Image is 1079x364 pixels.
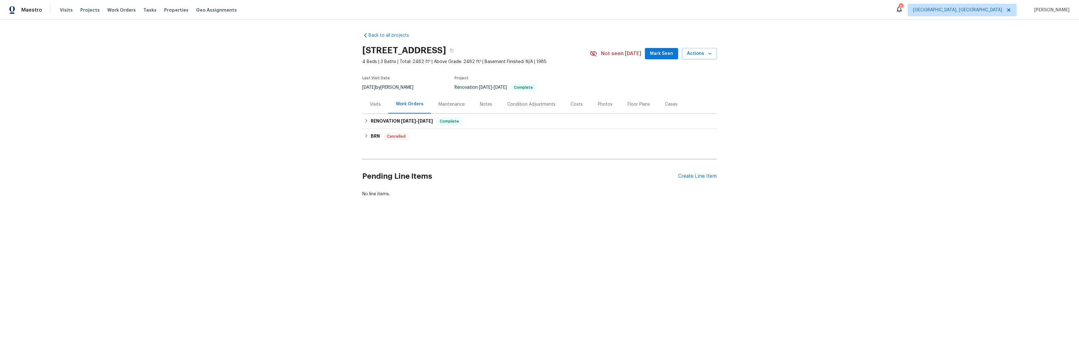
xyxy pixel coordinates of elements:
span: Properties [164,7,189,13]
div: Work Orders [396,101,423,107]
span: - [479,85,507,90]
button: Mark Seen [645,48,678,60]
button: Actions [682,48,717,60]
div: RENOVATION [DATE]-[DATE]Complete [362,114,717,129]
span: [DATE] [362,85,375,90]
div: Create Line Item [678,173,717,179]
span: Complete [511,86,535,89]
span: Maestro [21,7,42,13]
span: Work Orders [107,7,136,13]
span: Complete [437,118,461,124]
a: Back to all projects [362,32,423,39]
span: [DATE] [418,119,433,123]
h2: [STREET_ADDRESS] [362,47,446,54]
h6: BRN [371,133,380,140]
span: Geo Assignments [196,7,237,13]
div: Visits [370,101,381,108]
div: by [PERSON_NAME] [362,84,421,91]
span: Project [454,76,468,80]
span: Last Visit Date [362,76,390,80]
span: [DATE] [401,119,416,123]
span: [DATE] [479,85,492,90]
span: Visits [60,7,73,13]
h2: Pending Line Items [362,162,678,191]
span: Mark Seen [650,50,673,58]
span: [DATE] [494,85,507,90]
span: Actions [687,50,712,58]
span: Tasks [143,8,157,12]
span: - [401,119,433,123]
div: No line items. [362,191,717,197]
button: Copy Address [446,45,457,56]
div: Photos [598,101,613,108]
div: Costs [571,101,583,108]
div: Notes [480,101,492,108]
div: Maintenance [439,101,465,108]
div: BRN Cancelled [362,129,717,144]
div: Cases [665,101,678,108]
span: 4 Beds | 3 Baths | Total: 2482 ft² | Above Grade: 2482 ft² | Basement Finished: N/A | 1985 [362,59,590,65]
span: [GEOGRAPHIC_DATA], [GEOGRAPHIC_DATA] [913,7,1002,13]
div: 2 [899,4,903,10]
span: Not seen [DATE] [601,50,641,57]
h6: RENOVATION [371,118,433,125]
span: Cancelled [384,133,408,140]
span: Projects [80,7,100,13]
span: Renovation [454,85,536,90]
div: Floor Plans [628,101,650,108]
div: Condition Adjustments [507,101,555,108]
span: [PERSON_NAME] [1032,7,1070,13]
